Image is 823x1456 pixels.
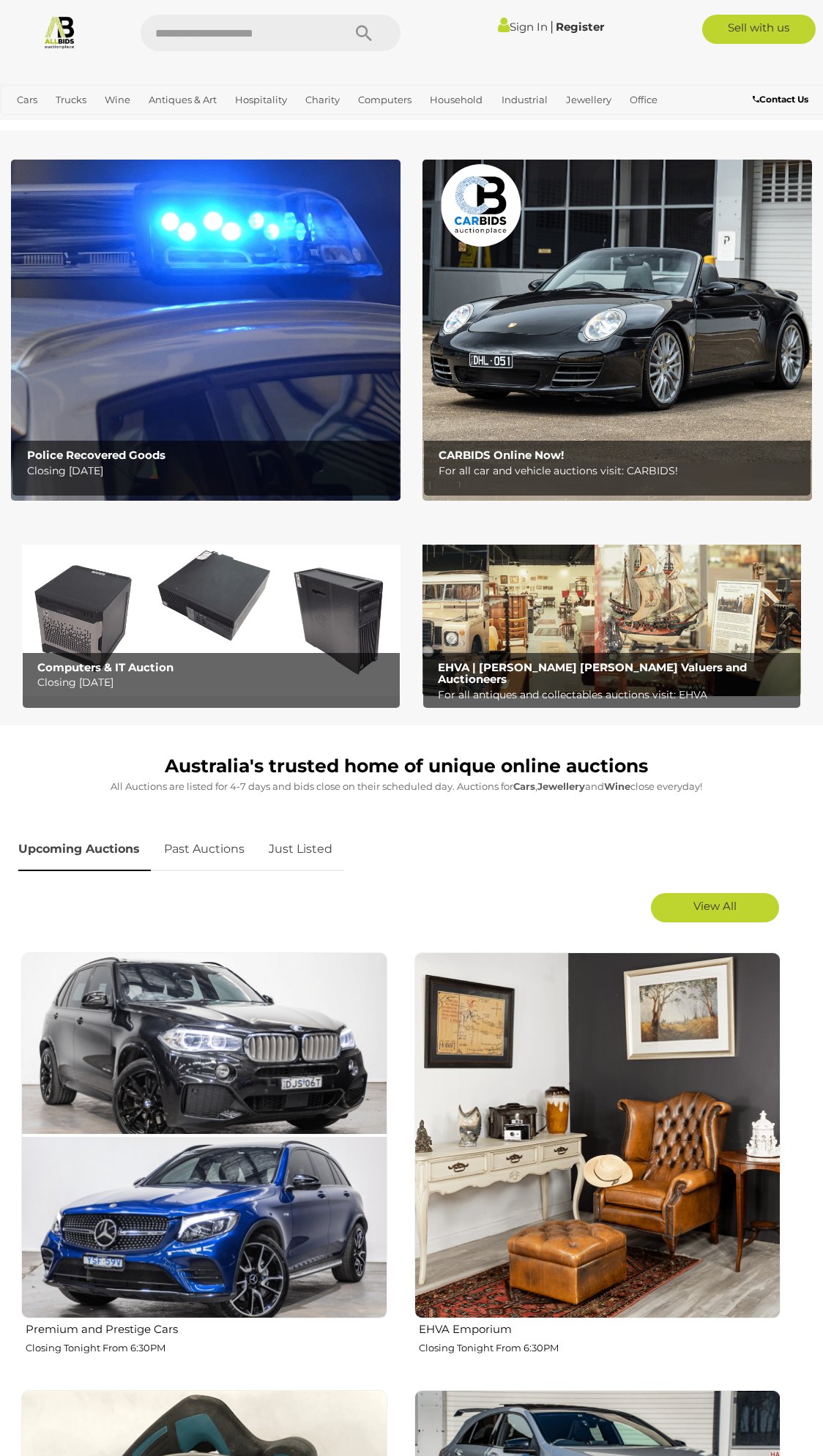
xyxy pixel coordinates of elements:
span: View All [693,899,737,913]
a: Wine [99,88,136,112]
b: Police Recovered Goods [27,448,165,462]
b: Contact Us [753,94,808,105]
img: EHVA | Evans Hastings Valuers and Auctioneers [422,530,801,696]
a: Jewellery [560,88,617,112]
span: | [550,18,554,34]
p: For all car and vehicle auctions visit: CARBIDS! [439,462,803,480]
a: Past Auctions [153,828,256,871]
a: Hospitality [229,88,293,112]
b: CARBIDS Online Now! [439,448,564,462]
a: Antiques & Art [143,88,223,112]
a: Office [624,88,663,112]
a: Cars [11,88,43,112]
b: Computers & IT Auction [37,660,174,674]
img: Police Recovered Goods [11,160,401,501]
p: For all antiques and collectables auctions visit: EHVA [438,686,792,704]
a: Computers [352,88,417,112]
h1: Australia's trusted home of unique online auctions [18,756,794,777]
a: CARBIDS Online Now! CARBIDS Online Now! For all car and vehicle auctions visit: CARBIDS! [422,160,812,501]
b: EHVA | [PERSON_NAME] [PERSON_NAME] Valuers and Auctioneers [438,660,747,687]
a: Upcoming Auctions [18,828,151,871]
img: EHVA Emporium [414,952,781,1318]
h2: Premium and Prestige Cars [26,1320,390,1336]
p: All Auctions are listed for 4-7 days and bids close on their scheduled day. Auctions for , and cl... [18,778,794,795]
strong: Jewellery [537,780,585,792]
img: CARBIDS Online Now! [422,160,812,501]
img: Allbids.com.au [42,15,77,49]
a: Sign In [498,20,548,34]
a: Trucks [50,88,92,112]
a: Police Recovered Goods Police Recovered Goods Closing [DATE] [11,160,401,501]
a: Sell with us [702,15,816,44]
a: Household [424,88,488,112]
a: Charity [299,88,346,112]
a: Computers & IT Auction Computers & IT Auction Closing [DATE] [22,530,401,696]
p: Closing Tonight From 6:30PM [419,1340,783,1356]
img: Premium and Prestige Cars [21,952,387,1318]
img: Computers & IT Auction [22,530,401,696]
strong: Wine [604,780,630,792]
p: Closing [DATE] [37,673,392,692]
a: Register [556,20,604,34]
a: View All [651,893,779,922]
a: Contact Us [753,92,812,108]
strong: Cars [513,780,535,792]
a: EHVA Emporium Closing Tonight From 6:30PM [411,952,783,1378]
h2: EHVA Emporium [419,1320,783,1336]
a: EHVA | Evans Hastings Valuers and Auctioneers EHVA | [PERSON_NAME] [PERSON_NAME] Valuers and Auct... [422,530,801,696]
a: Industrial [496,88,554,112]
button: Search [327,15,401,51]
a: Premium and Prestige Cars Closing Tonight From 6:30PM [18,952,390,1378]
a: [GEOGRAPHIC_DATA] [59,112,175,136]
p: Closing [DATE] [27,462,392,480]
p: Closing Tonight From 6:30PM [26,1340,390,1356]
a: Sports [11,112,53,136]
a: Just Listed [258,828,343,871]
